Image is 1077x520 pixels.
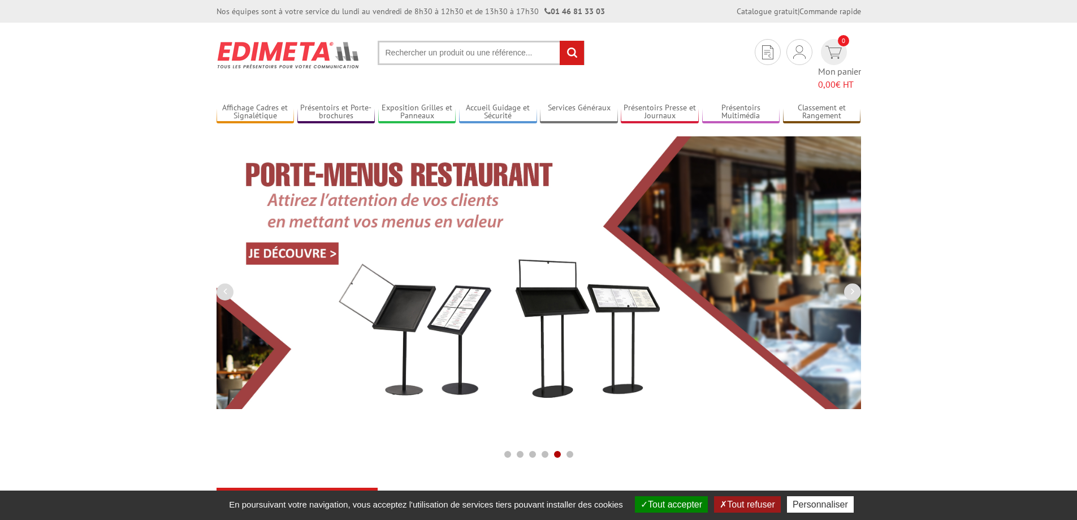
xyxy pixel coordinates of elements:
[818,78,861,91] span: € HT
[621,103,699,122] a: Présentoirs Presse et Journaux
[818,39,861,91] a: devis rapide 0 Mon panier 0,00€ HT
[818,79,836,90] span: 0,00
[702,103,780,122] a: Présentoirs Multimédia
[378,103,456,122] a: Exposition Grilles et Panneaux
[799,6,861,16] a: Commande rapide
[217,34,361,76] img: Présentoir, panneau, stand - Edimeta - PLV, affichage, mobilier bureau, entreprise
[737,6,798,16] a: Catalogue gratuit
[818,65,861,91] span: Mon panier
[783,103,861,122] a: Classement et Rangement
[787,496,854,513] button: Personnaliser (fenêtre modale)
[762,45,773,59] img: devis rapide
[544,6,605,16] strong: 01 46 81 33 03
[297,103,375,122] a: Présentoirs et Porte-brochures
[540,103,618,122] a: Services Généraux
[560,41,584,65] input: rechercher
[217,6,605,17] div: Nos équipes sont à votre service du lundi au vendredi de 8h30 à 12h30 et de 13h30 à 17h30
[223,500,629,509] span: En poursuivant votre navigation, vous acceptez l'utilisation de services tiers pouvant installer ...
[825,46,842,59] img: devis rapide
[714,496,780,513] button: Tout refuser
[737,6,861,17] div: |
[459,103,537,122] a: Accueil Guidage et Sécurité
[217,103,295,122] a: Affichage Cadres et Signalétique
[793,45,806,59] img: devis rapide
[378,41,585,65] input: Rechercher un produit ou une référence...
[635,496,708,513] button: Tout accepter
[838,35,849,46] span: 0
